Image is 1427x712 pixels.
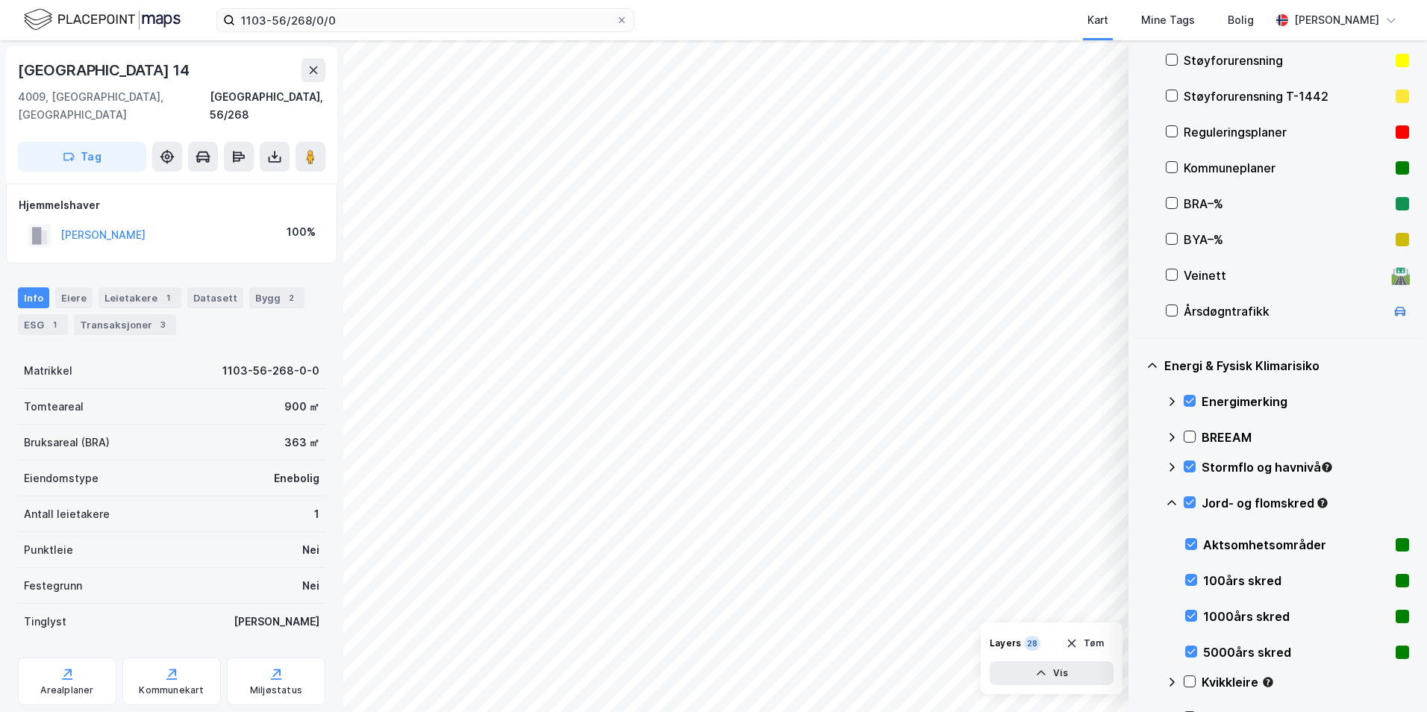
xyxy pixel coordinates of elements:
[1202,428,1409,446] div: BREEAM
[1261,675,1275,689] div: Tooltip anchor
[187,287,243,308] div: Datasett
[1184,231,1390,249] div: BYA–%
[1141,11,1195,29] div: Mine Tags
[249,287,305,308] div: Bygg
[284,290,299,305] div: 2
[1202,393,1409,410] div: Energimerking
[74,314,176,335] div: Transaksjoner
[139,684,204,696] div: Kommunekart
[1184,87,1390,105] div: Støyforurensning T-1442
[24,469,99,487] div: Eiendomstype
[274,469,319,487] div: Enebolig
[1203,536,1390,554] div: Aktsomhetsområder
[1390,266,1411,285] div: 🛣️
[1203,643,1390,661] div: 5000års skred
[314,505,319,523] div: 1
[160,290,175,305] div: 1
[287,223,316,241] div: 100%
[1056,631,1114,655] button: Tøm
[1184,51,1390,69] div: Støyforurensning
[24,362,72,380] div: Matrikkel
[24,577,82,595] div: Festegrunn
[1164,357,1409,375] div: Energi & Fysisk Klimarisiko
[19,196,325,214] div: Hjemmelshaver
[990,661,1114,685] button: Vis
[24,434,110,452] div: Bruksareal (BRA)
[1184,195,1390,213] div: BRA–%
[1203,608,1390,625] div: 1000års skred
[210,88,325,124] div: [GEOGRAPHIC_DATA], 56/268
[284,398,319,416] div: 900 ㎡
[1352,640,1427,712] iframe: Chat Widget
[1024,636,1040,651] div: 28
[234,613,319,631] div: [PERSON_NAME]
[302,577,319,595] div: Nei
[1316,496,1329,510] div: Tooltip anchor
[24,541,73,559] div: Punktleie
[47,317,62,332] div: 1
[284,434,319,452] div: 363 ㎡
[24,613,66,631] div: Tinglyst
[302,541,319,559] div: Nei
[1203,572,1390,590] div: 100års skred
[24,505,110,523] div: Antall leietakere
[1202,494,1409,512] div: Jord- og flomskred
[18,142,146,172] button: Tag
[1184,302,1385,320] div: Årsdøgntrafikk
[18,314,68,335] div: ESG
[235,9,616,31] input: Søk på adresse, matrikkel, gårdeiere, leietakere eller personer
[99,287,181,308] div: Leietakere
[1294,11,1379,29] div: [PERSON_NAME]
[1184,266,1385,284] div: Veinett
[40,684,93,696] div: Arealplaner
[1320,460,1334,474] div: Tooltip anchor
[1228,11,1254,29] div: Bolig
[1184,123,1390,141] div: Reguleringsplaner
[24,7,181,33] img: logo.f888ab2527a4732fd821a326f86c7f29.svg
[1184,159,1390,177] div: Kommuneplaner
[1202,458,1409,476] div: Stormflo og havnivå
[1087,11,1108,29] div: Kart
[222,362,319,380] div: 1103-56-268-0-0
[18,287,49,308] div: Info
[55,287,93,308] div: Eiere
[18,88,210,124] div: 4009, [GEOGRAPHIC_DATA], [GEOGRAPHIC_DATA]
[250,684,302,696] div: Miljøstatus
[155,317,170,332] div: 3
[18,58,193,82] div: [GEOGRAPHIC_DATA] 14
[990,637,1021,649] div: Layers
[24,398,84,416] div: Tomteareal
[1202,673,1409,691] div: Kvikkleire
